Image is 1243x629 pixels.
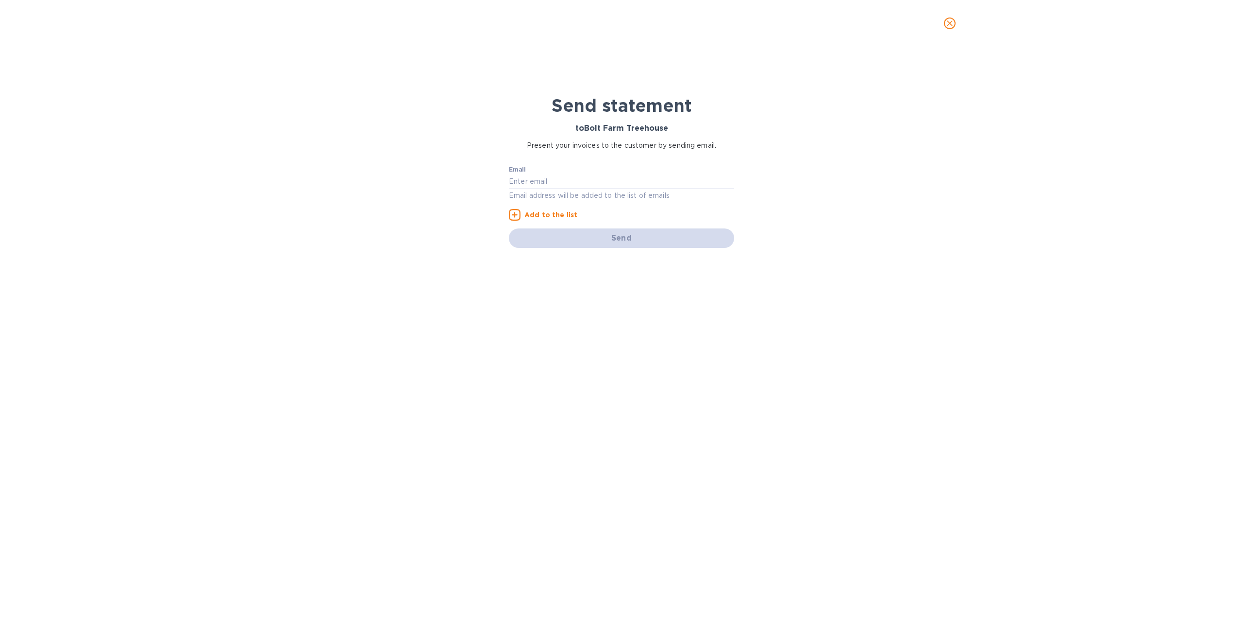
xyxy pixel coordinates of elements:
[509,174,734,189] input: Enter email
[509,190,734,201] p: Email address will be added to the list of emails
[938,12,961,35] button: close
[524,211,577,219] u: Add to the list
[509,124,734,133] h3: to Bolt Farm Treehouse
[552,95,692,116] b: Send statement
[509,140,734,151] p: Present your invoices to the customer by sending email.
[509,167,526,173] label: Email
